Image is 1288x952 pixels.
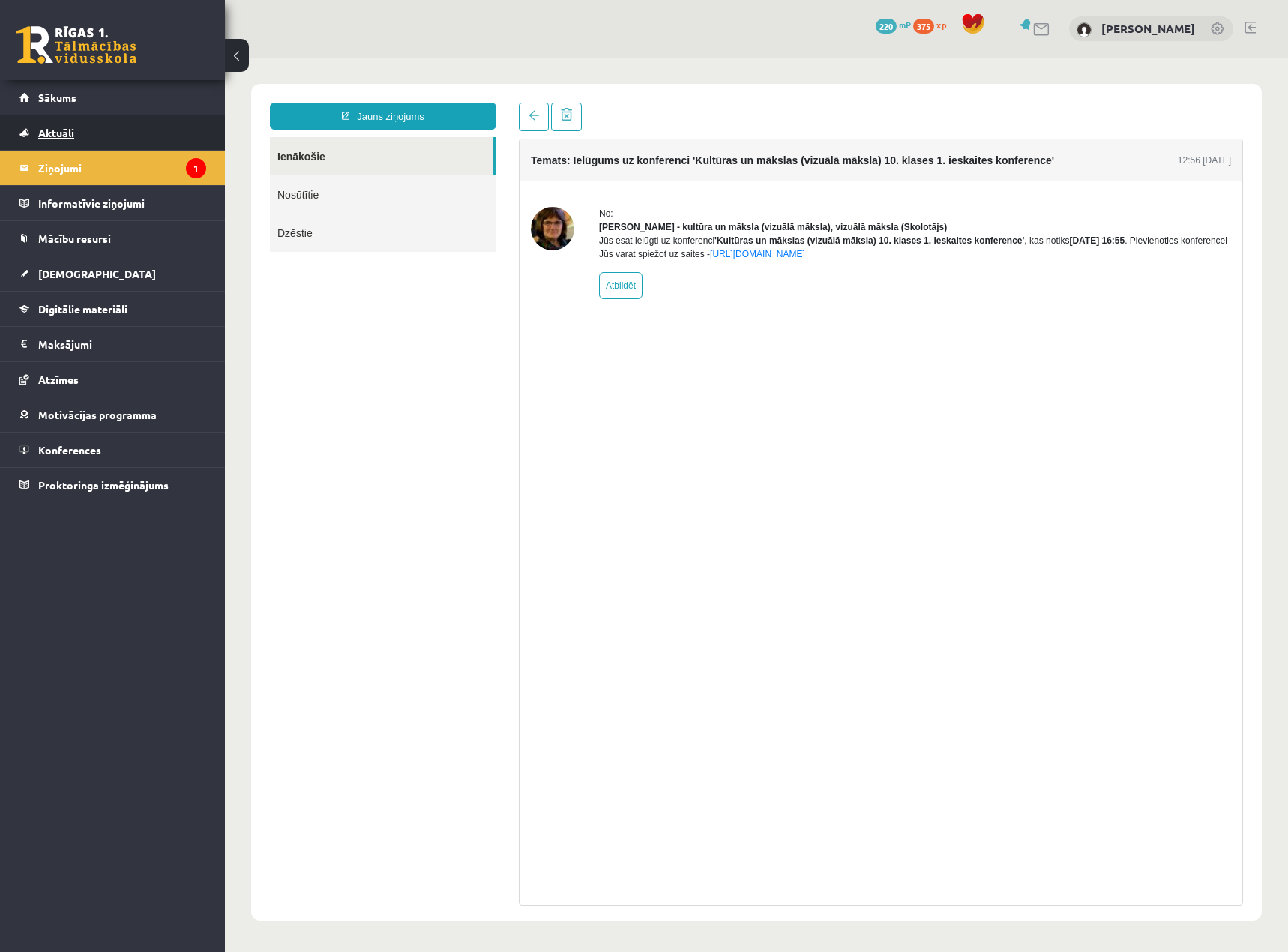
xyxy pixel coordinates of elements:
a: Digitālie materiāli [19,292,206,326]
a: Konferences [19,433,206,467]
a: 375 xp [913,19,954,31]
span: xp [936,19,946,31]
a: Nosūtītie [45,118,271,156]
legend: Ziņojumi [38,151,206,185]
span: Digitālie materiāli [38,302,127,316]
span: Sākums [38,91,76,104]
div: Jūs esat ielūgti uz konferenci , kas notiks . Pievienoties konferencei Jūs varat spiežot uz saites - [374,176,1006,203]
a: Motivācijas programma [19,397,206,432]
legend: Maksājumi [38,327,206,361]
span: Mācību resursi [38,232,111,245]
a: Rīgas 1. Tālmācības vidusskola [16,26,136,64]
strong: [PERSON_NAME] - kultūra un māksla (vizuālā māksla), vizuālā māksla (Skolotājs) [374,164,722,175]
span: Atzīmes [38,373,79,386]
a: Mācību resursi [19,221,206,256]
a: [DEMOGRAPHIC_DATA] [19,256,206,291]
a: [URL][DOMAIN_NAME] [485,191,580,202]
i: 1 [186,158,206,178]
a: Sākums [19,80,206,115]
img: Mārtiņš Kasparinskis [1077,22,1092,37]
a: Dzēstie [45,156,271,194]
b: [DATE] 16:55 [844,178,900,188]
a: [PERSON_NAME] [1101,21,1195,36]
img: Ilze Kolka - kultūra un māksla (vizuālā māksla), vizuālā māksla [306,149,349,193]
a: Informatīvie ziņojumi [19,186,206,220]
a: Ienākošie [45,79,268,118]
div: 12:56 [DATE] [953,96,1006,109]
a: Aktuāli [19,115,206,150]
span: Konferences [38,443,101,457]
span: [DEMOGRAPHIC_DATA] [38,267,156,280]
span: Aktuāli [38,126,74,139]
a: Atbildēt [374,214,418,241]
a: Maksājumi [19,327,206,361]
a: Atzīmes [19,362,206,397]
legend: Informatīvie ziņojumi [38,186,206,220]
div: No: [374,149,1006,163]
span: 375 [913,19,934,34]
a: 220 mP [876,19,911,31]
span: 220 [876,19,897,34]
b: 'Kultūras un mākslas (vizuālā māksla) 10. klases 1. ieskaites konference' [490,178,799,188]
a: Jauns ziņojums [45,45,271,72]
span: Proktoringa izmēģinājums [38,478,169,492]
h4: Temats: Ielūgums uz konferenci 'Kultūras un mākslas (vizuālā māksla) 10. klases 1. ieskaites konf... [306,97,829,109]
span: Motivācijas programma [38,408,157,421]
a: Ziņojumi1 [19,151,206,185]
span: mP [899,19,911,31]
a: Proktoringa izmēģinājums [19,468,206,502]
